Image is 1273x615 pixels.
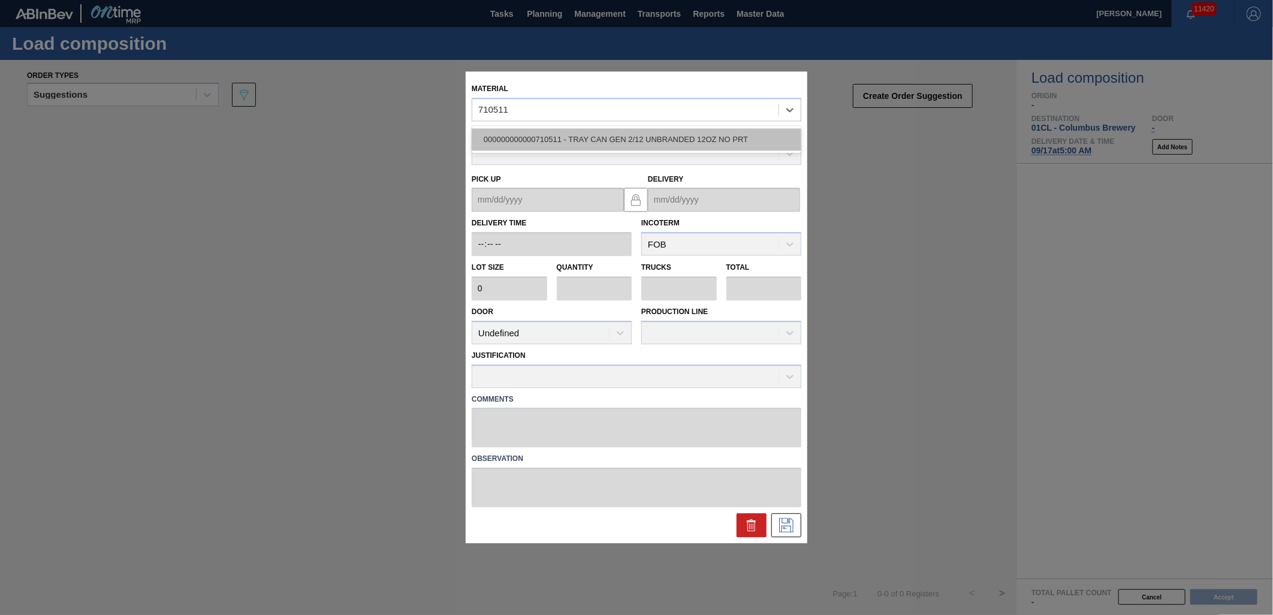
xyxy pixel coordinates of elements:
[472,307,493,316] label: Door
[771,514,801,538] div: Save Suggestion
[648,188,800,212] input: mm/dd/yyyy
[641,219,680,228] label: Incoterm
[472,128,801,150] div: 000000000000710511 - TRAY CAN GEN 2/12 UNBRANDED 12OZ NO PRT
[472,451,801,468] label: Observation
[629,192,643,207] img: locked
[624,188,648,212] button: locked
[472,351,526,360] label: Justification
[641,307,708,316] label: Production Line
[648,175,684,183] label: Delivery
[557,264,593,272] label: Quantity
[472,260,547,277] label: Lot size
[472,215,632,233] label: Delivery Time
[726,264,750,272] label: Total
[472,188,624,212] input: mm/dd/yyyy
[472,175,501,183] label: Pick up
[472,391,801,408] label: Comments
[641,264,671,272] label: Trucks
[472,85,508,93] label: Material
[737,514,767,538] div: Delete Suggestion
